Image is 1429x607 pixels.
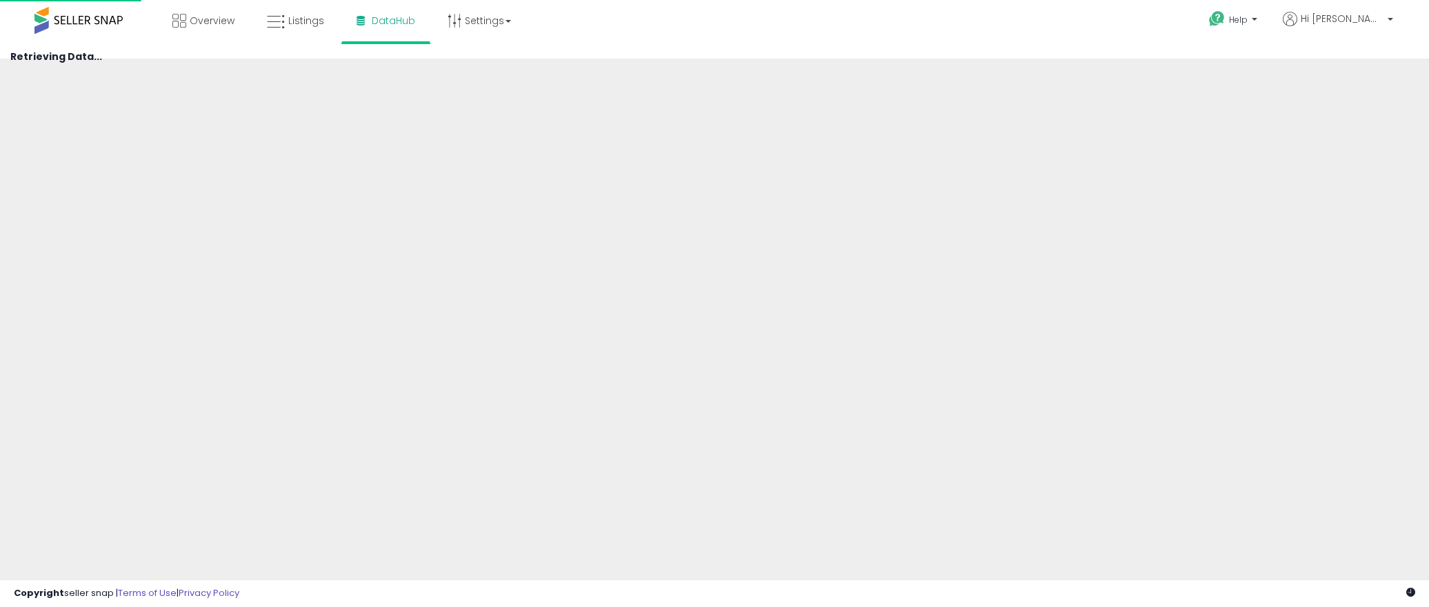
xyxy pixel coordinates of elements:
a: Hi [PERSON_NAME] [1283,12,1393,43]
span: Help [1229,14,1248,25]
i: Get Help [1208,10,1226,28]
span: Listings [288,14,324,28]
h4: Retrieving Data... [10,52,1419,62]
span: DataHub [372,14,415,28]
span: Hi [PERSON_NAME] [1301,12,1383,25]
span: Overview [190,14,234,28]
